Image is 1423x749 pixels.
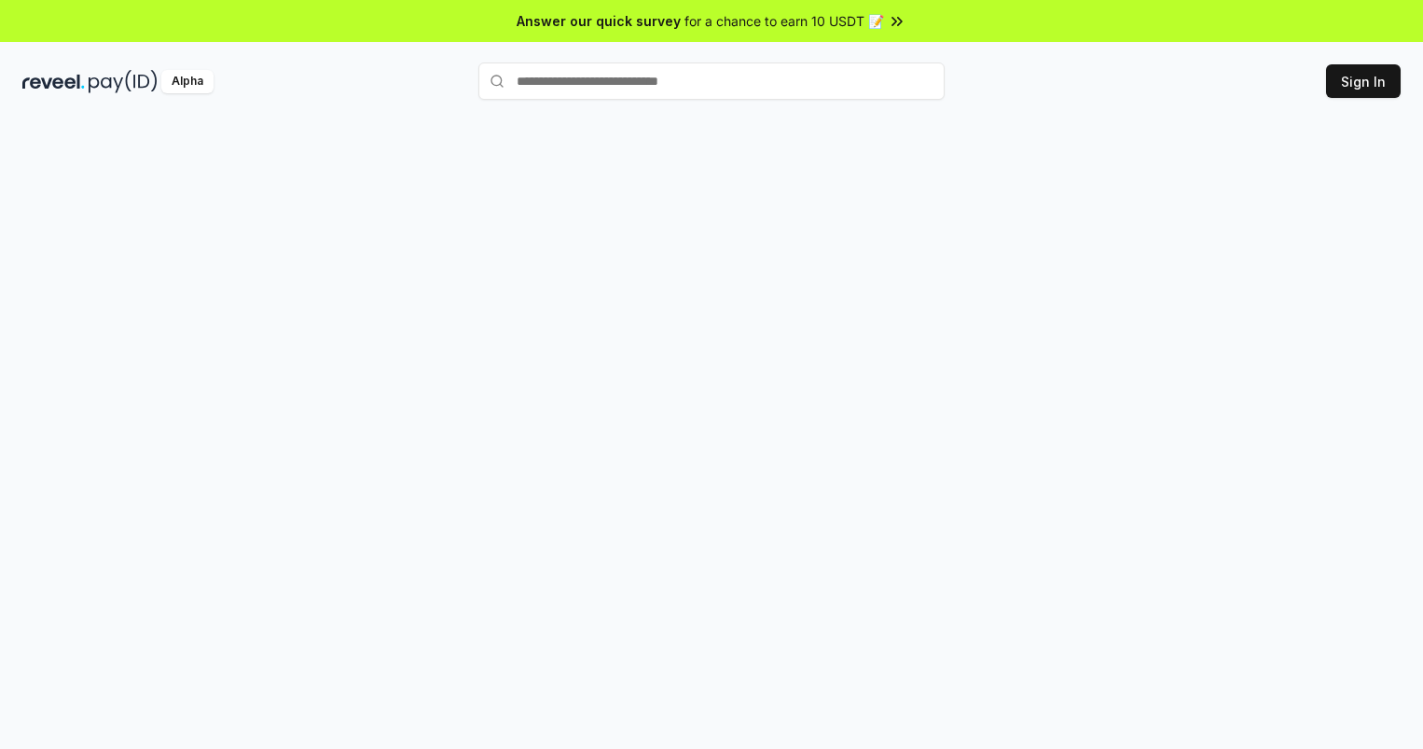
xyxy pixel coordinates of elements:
img: reveel_dark [22,70,85,93]
span: Answer our quick survey [517,11,681,31]
span: for a chance to earn 10 USDT 📝 [684,11,884,31]
div: Alpha [161,70,214,93]
img: pay_id [89,70,158,93]
button: Sign In [1326,64,1401,98]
